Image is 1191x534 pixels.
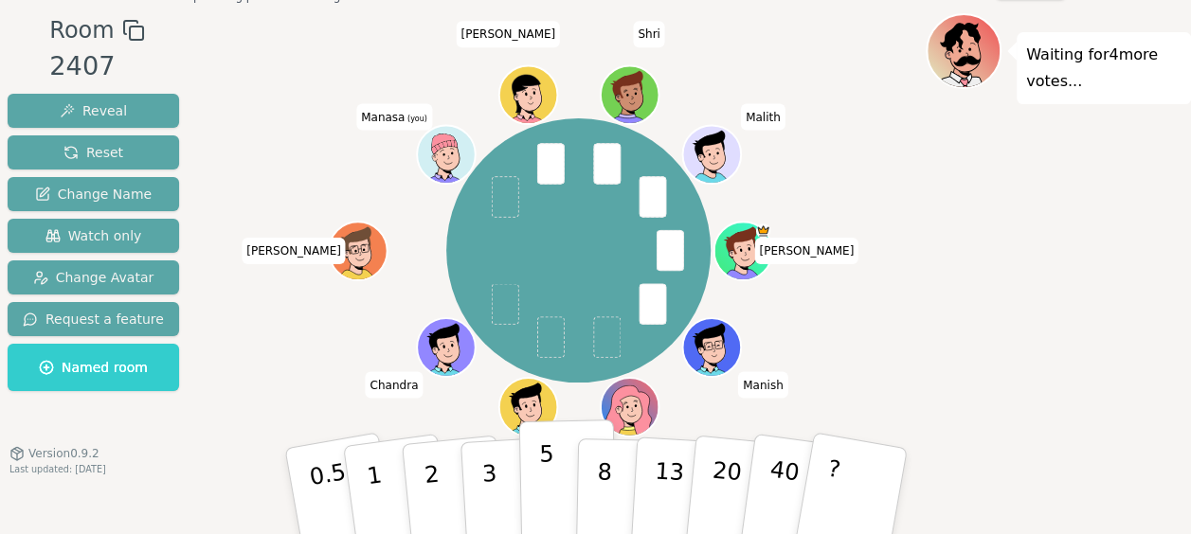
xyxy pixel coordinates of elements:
div: 2407 [49,47,144,86]
button: Named room [8,344,179,391]
span: Change Name [35,185,152,204]
button: Version0.9.2 [9,446,99,461]
button: Watch only [8,219,179,253]
span: Room [49,13,114,47]
span: Version 0.9.2 [28,446,99,461]
span: Request a feature [23,310,164,329]
span: Named room [39,358,148,377]
span: Click to change your name [366,371,424,398]
button: Reveal [8,94,179,128]
span: Click to change your name [356,103,432,130]
span: Click to change your name [456,21,560,47]
span: Eric is the host [755,223,769,238]
button: Click to change your avatar [419,127,474,182]
span: Click to change your name [741,103,785,130]
button: Change Name [8,177,179,211]
button: Request a feature [8,302,179,336]
span: Watch only [45,226,142,245]
span: Click to change your name [633,21,665,47]
p: Waiting for 4 more votes... [1026,42,1182,95]
span: Click to change your name [754,238,858,264]
span: (you) [405,114,427,122]
button: Change Avatar [8,260,179,294]
span: Reveal [60,101,127,120]
span: Reset [63,143,123,162]
span: Last updated: [DATE] [9,464,106,474]
button: Reset [8,135,179,169]
span: Click to change your name [242,238,346,264]
span: Change Avatar [33,268,154,287]
span: Click to change your name [738,371,788,398]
